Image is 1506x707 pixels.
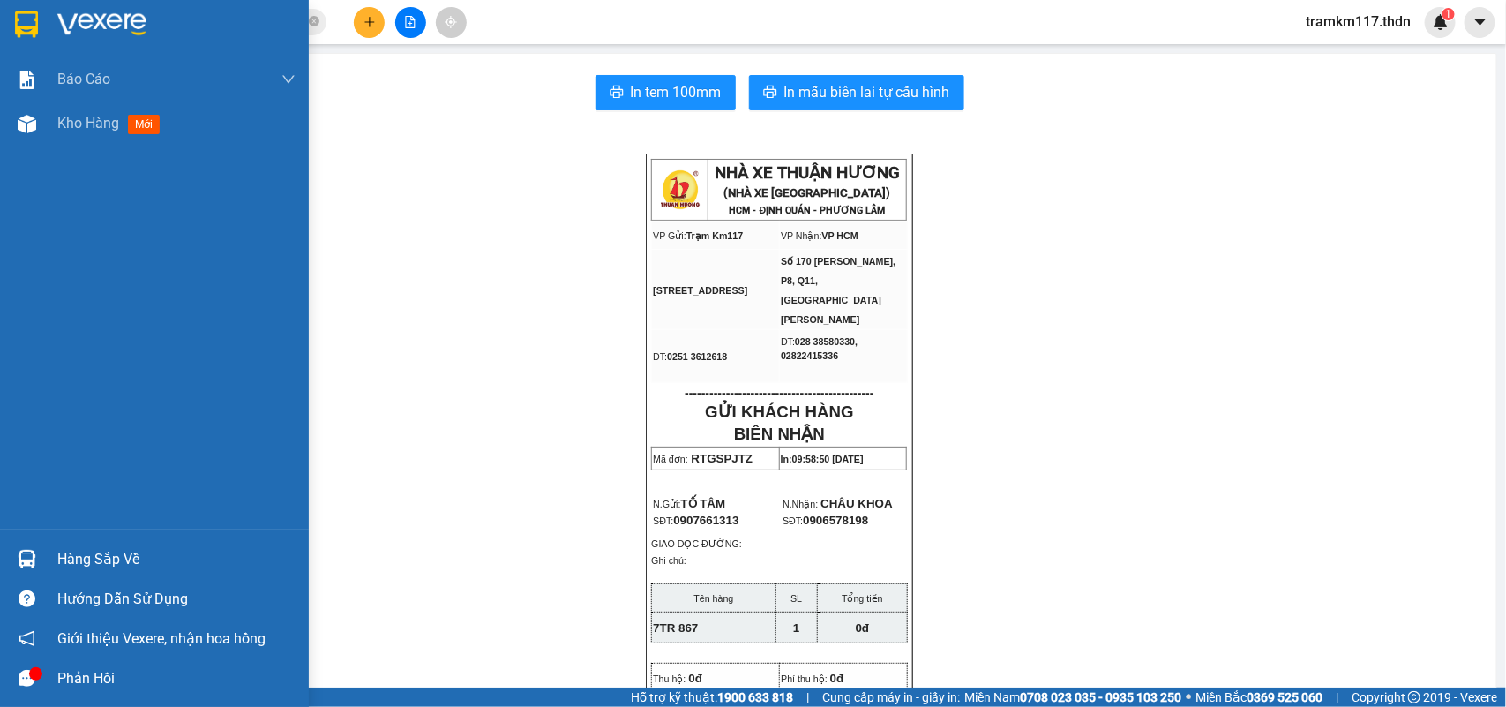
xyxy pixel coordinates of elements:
span: 1 [1445,8,1451,20]
span: [STREET_ADDRESS] [653,285,747,296]
div: Hàng sắp về [57,546,296,573]
span: aim [445,16,457,28]
strong: HCM - ĐỊNH QUÁN - PHƯƠNG LÂM [730,205,886,216]
span: ĐT: [653,351,667,362]
span: Phí thu hộ: [781,673,828,684]
span: SĐT: [653,515,738,526]
button: file-add [395,7,426,38]
span: printer [610,85,624,102]
span: printer [763,85,777,102]
span: 0907661313 [673,514,738,527]
span: message [19,670,35,687]
span: plus [363,16,376,28]
sup: 1 [1442,8,1455,20]
img: icon-new-feature [1433,14,1449,30]
span: Nhận: [151,17,193,35]
strong: NHÀ XE THUẬN HƯƠNG [715,163,900,183]
span: notification [19,630,35,647]
span: ---------------------------------------------- [685,386,873,400]
span: 0906578198 [803,514,868,527]
span: Hỗ trợ kỹ thuật: [631,688,793,707]
span: Miền Bắc [1195,688,1322,707]
strong: 0369 525 060 [1247,690,1322,704]
span: Báo cáo [57,68,110,90]
img: warehouse-icon [18,550,36,568]
span: TỐ TÂM [681,497,726,510]
span: 0đ [856,621,870,635]
span: 028 38580330, 02822415336 [781,336,858,361]
button: printerIn mẫu biên lai tự cấu hình [749,75,964,110]
span: Kho hàng [57,115,119,132]
span: 0đ [689,672,703,685]
span: In mẫu biên lai tự cấu hình [784,81,950,103]
span: In: [781,454,864,464]
span: SL [790,593,802,604]
div: Phản hồi [57,666,296,692]
span: Mã đơn: [653,454,688,464]
div: 0907661313 [15,79,139,103]
span: ĐT: [781,336,795,347]
img: logo [658,168,702,212]
span: Gửi: [15,17,42,35]
span: Miền Nam [964,688,1181,707]
span: question-circle [19,590,35,607]
span: N.Nhận: [783,499,818,509]
span: Giới thiệu Vexere, nhận hoa hồng [57,628,266,650]
span: VP Gửi: [653,230,686,241]
div: Hướng dẫn sử dụng [57,586,296,613]
span: Tổng tiền [842,593,883,604]
span: 0đ [830,672,844,685]
strong: BIÊN NHẬN [734,425,825,443]
span: GIAO DỌC ĐƯỜNG: [651,538,742,549]
span: Số 170 [PERSON_NAME], P8, Q11, [GEOGRAPHIC_DATA][PERSON_NAME] [781,256,895,325]
img: logo-vxr [15,11,38,38]
span: CHÂU KHOA [820,497,892,510]
span: caret-down [1472,14,1488,30]
span: copyright [1408,691,1420,703]
span: Cung cấp máy in - giấy in: [822,688,960,707]
div: Tên hàng: 7TR 867 ( : 1 ) [15,116,274,138]
span: In tem 100mm [631,81,722,103]
div: CHÂU KHOA [151,36,274,57]
span: 1 [793,621,799,635]
button: printerIn tem 100mm [596,75,736,110]
strong: GỬI KHÁCH HÀNG [705,402,853,421]
span: 0251 3612618 [667,351,727,362]
span: VP HCM [822,230,858,241]
span: ⚪️ [1186,694,1191,701]
span: RTGSPJTZ [692,452,753,465]
img: solution-icon [18,71,36,89]
span: | [1336,688,1338,707]
button: caret-down [1465,7,1495,38]
span: 7TR 867 [653,621,698,635]
span: 09:58:50 [DATE] [792,454,864,464]
span: close-circle [309,14,319,31]
button: plus [354,7,385,38]
span: down [281,72,296,86]
strong: 0708 023 035 - 0935 103 250 [1020,690,1181,704]
span: tramkm117.thdn [1292,11,1425,33]
span: Ghi chú: [651,555,686,566]
div: VP HCM [151,15,274,36]
span: SĐT: [783,515,803,526]
span: Trạm Km117 [686,230,743,241]
span: file-add [404,16,416,28]
span: N.Gửi: [653,499,725,509]
strong: 1900 633 818 [717,690,793,704]
strong: (NHÀ XE [GEOGRAPHIC_DATA]) [724,186,891,199]
span: SL [196,114,220,139]
span: Thu hộ: [653,673,686,684]
span: mới [128,115,160,134]
div: TỐ TÂM [15,57,139,79]
img: warehouse-icon [18,115,36,133]
button: aim [436,7,467,38]
span: VP Nhận: [781,230,822,241]
span: Tên hàng [693,593,733,604]
div: Trạm Km117 [15,15,139,57]
span: close-circle [309,16,319,26]
div: 0906578198 [151,57,274,82]
span: | [806,688,809,707]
